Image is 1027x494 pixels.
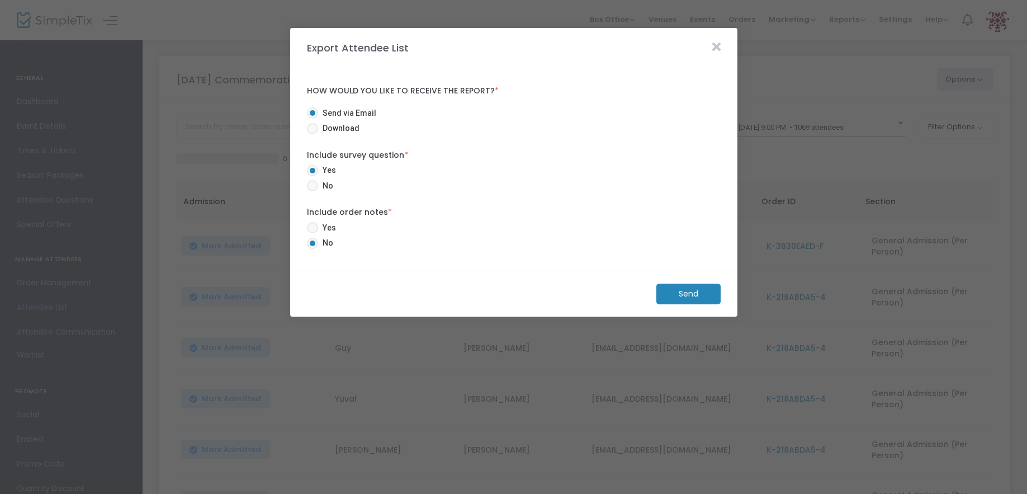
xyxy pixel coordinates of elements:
span: No [318,237,333,249]
m-button: Send [656,284,721,304]
span: Send via Email [318,107,376,119]
span: Yes [318,164,336,176]
label: How would you like to receive the report? [307,86,721,96]
label: Include survey question [307,149,721,161]
label: Include order notes [307,206,721,218]
span: Download [318,123,359,134]
m-panel-header: Export Attendee List [290,28,737,68]
span: No [318,180,333,192]
m-panel-title: Export Attendee List [301,40,414,55]
span: Yes [318,222,336,234]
